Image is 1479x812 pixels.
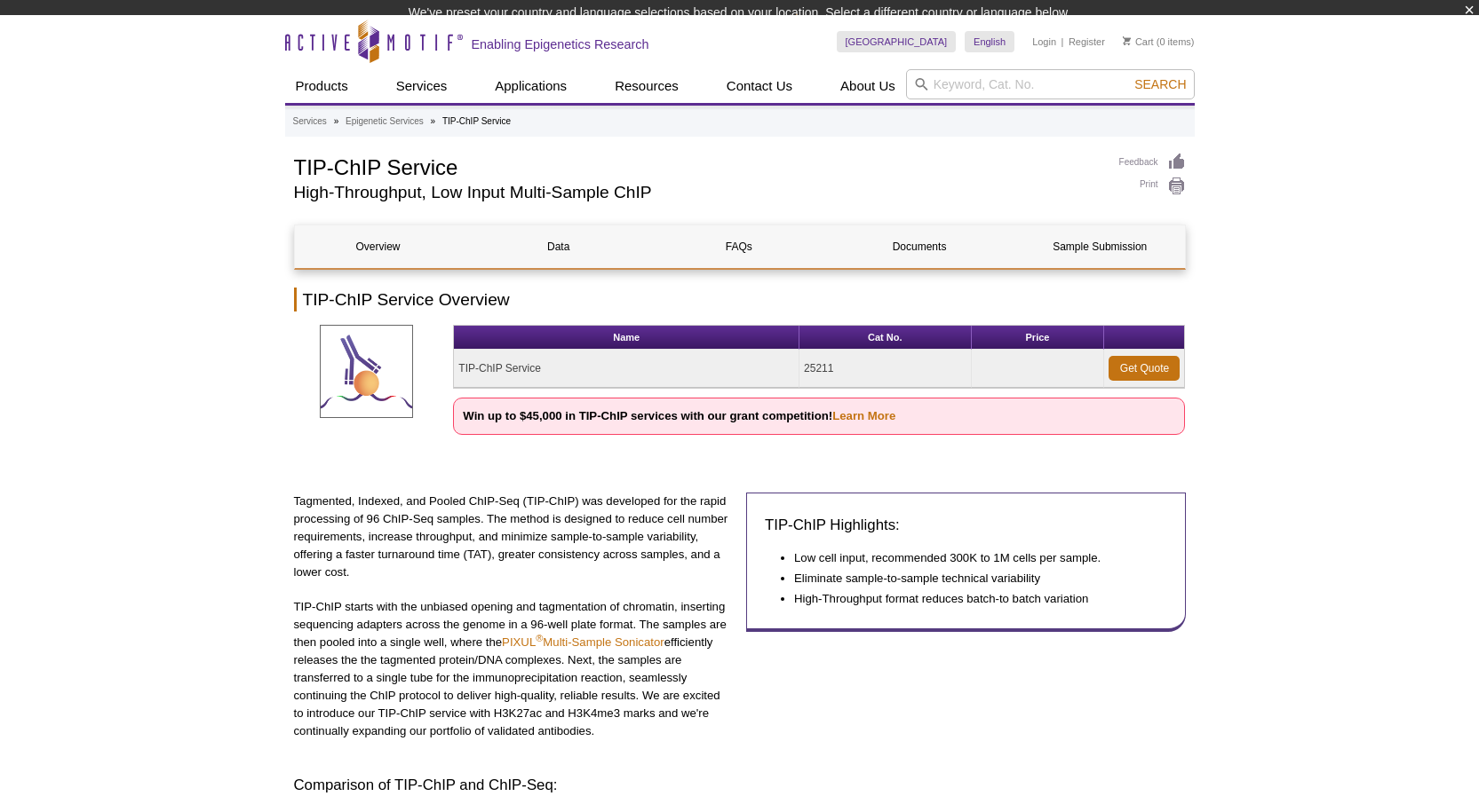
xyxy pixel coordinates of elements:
li: (0 items) [1123,31,1195,52]
a: Overview [295,225,462,268]
a: English [965,31,1014,52]
td: 25211 [799,350,971,388]
a: PIXUL®Multi-Sample Sonicator [502,635,664,649]
th: Price [972,326,1105,350]
li: Low cell input, recommended 300K to 1M cells per sample. [794,549,1149,567]
a: Register [1069,35,1105,48]
a: Epigenetic Services [346,114,424,130]
a: Services [386,69,458,103]
sup: ® [536,633,543,643]
a: Resources [604,69,689,103]
li: Eliminate sample-to-sample technical variability [794,570,1149,587]
a: Applications [484,69,577,103]
a: FAQs [656,225,823,268]
button: Search [1129,76,1191,92]
th: Cat No. [799,326,971,350]
td: TIP-ChIP Service [454,350,799,388]
li: » [334,116,339,126]
h2: High-Throughput, Low Input Multi-Sample ChIP [294,185,1101,201]
a: Products [285,69,359,103]
a: About Us [830,69,906,103]
strong: Win up to $45,000 in TIP-ChIP services with our grant competition! [463,409,895,422]
h2: Enabling Epigenetics Research [472,36,649,52]
a: Feedback [1119,153,1186,172]
h1: TIP-ChIP Service [294,153,1101,179]
h3: TIP-ChIP Highlights: [765,515,1167,536]
a: Services [293,114,327,130]
li: High-Throughput format reduces batch-to batch variation [794,590,1149,608]
p: Tagmented, Indexed, and Pooled ChIP-Seq (TIP-ChIP) was developed for the rapid processing of 96 C... [294,493,734,581]
th: Name [454,326,799,350]
h2: TIP-ChIP Service Overview [294,288,1186,311]
a: Sample Submission [1016,225,1183,268]
a: Data [475,225,642,268]
a: Cart [1123,35,1154,48]
li: | [1062,31,1064,52]
img: Change Here [796,13,843,55]
span: Search [1134,77,1186,91]
a: Contact Us [716,69,803,103]
a: [GEOGRAPHIC_DATA] [837,31,957,52]
img: Your Cart [1123,36,1131,45]
h3: Comparison of TIP-ChIP and ChIP-Seq: [294,775,1186,796]
img: TIP-ChIP Service [320,325,413,418]
p: TIP-ChIP starts with the unbiased opening and tagmentation of chromatin, inserting sequencing ada... [294,598,734,740]
a: Print [1119,177,1186,196]
input: Keyword, Cat. No. [906,69,1195,99]
li: TIP-ChIP Service [442,116,511,126]
a: Get Quote [1109,356,1180,381]
a: Login [1032,35,1056,48]
a: Documents [836,225,1003,268]
a: Learn More [832,409,895,422]
li: » [431,116,436,126]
